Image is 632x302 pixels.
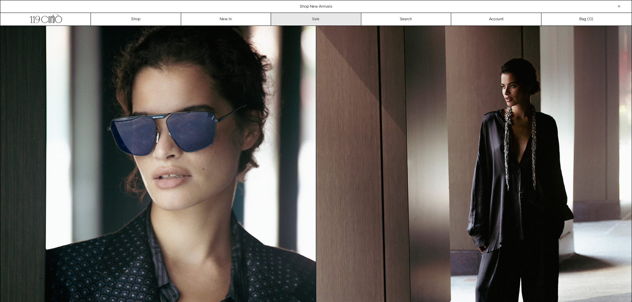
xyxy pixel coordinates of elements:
a: Shop [91,13,181,26]
a: New In [181,13,271,26]
span: ) [589,16,593,22]
a: Account [451,13,541,26]
a: Search [361,13,452,26]
a: Sale [271,13,361,26]
a: Shop New Arrivals [300,4,332,9]
span: 0 [589,17,592,22]
a: Bag () [541,13,632,26]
